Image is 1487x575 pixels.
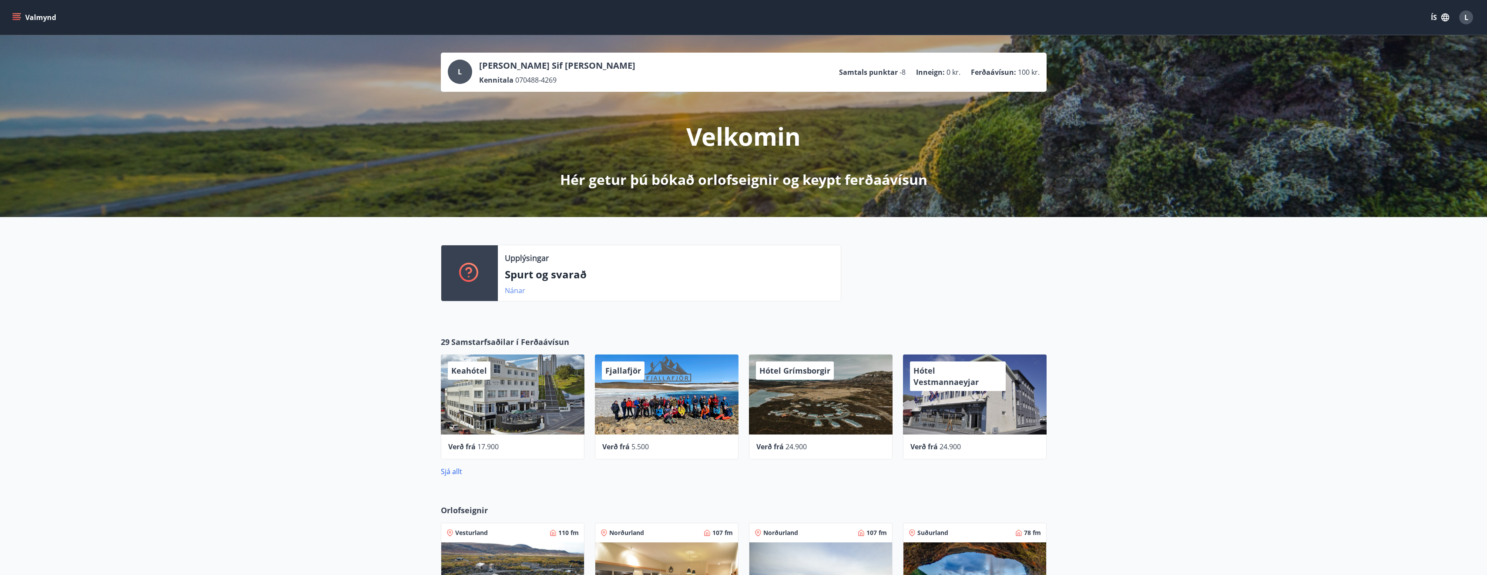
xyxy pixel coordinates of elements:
[609,528,644,537] span: Norðurland
[866,528,887,537] span: 107 fm
[631,442,649,451] span: 5.500
[477,442,499,451] span: 17.900
[913,365,979,387] span: Hótel Vestmannaeyjar
[602,442,630,451] span: Verð frá
[785,442,807,451] span: 24.900
[1456,7,1477,28] button: L
[910,442,938,451] span: Verð frá
[558,528,579,537] span: 110 fm
[505,252,549,264] p: Upplýsingar
[455,528,488,537] span: Vesturland
[839,67,898,77] p: Samtals punktar
[900,67,906,77] span: -8
[448,442,476,451] span: Verð frá
[605,365,641,376] span: Fjallafjör
[560,170,927,189] p: Hér getur þú bókað orlofseignir og keypt ferðaávísun
[479,60,635,72] p: [PERSON_NAME] Sif [PERSON_NAME]
[515,75,557,85] span: 070488-4269
[916,67,945,77] p: Inneign :
[1024,528,1041,537] span: 78 fm
[759,365,830,376] span: Hótel Grímsborgir
[441,336,450,348] span: 29
[451,365,487,376] span: Keahótel
[947,67,960,77] span: 0 kr.
[441,467,462,476] a: Sjá allt
[458,67,462,77] span: L
[1464,13,1468,22] span: L
[10,10,60,25] button: menu
[451,336,569,348] span: Samstarfsaðilar í Ferðaávísun
[940,442,961,451] span: 24.900
[441,505,488,516] span: Orlofseignir
[505,267,834,282] p: Spurt og svarað
[1018,67,1040,77] span: 100 kr.
[971,67,1016,77] p: Ferðaávísun :
[712,528,733,537] span: 107 fm
[479,75,514,85] p: Kennitala
[1426,10,1454,25] button: ÍS
[756,442,784,451] span: Verð frá
[686,120,801,153] p: Velkomin
[505,286,525,295] a: Nánar
[917,528,948,537] span: Suðurland
[763,528,798,537] span: Norðurland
